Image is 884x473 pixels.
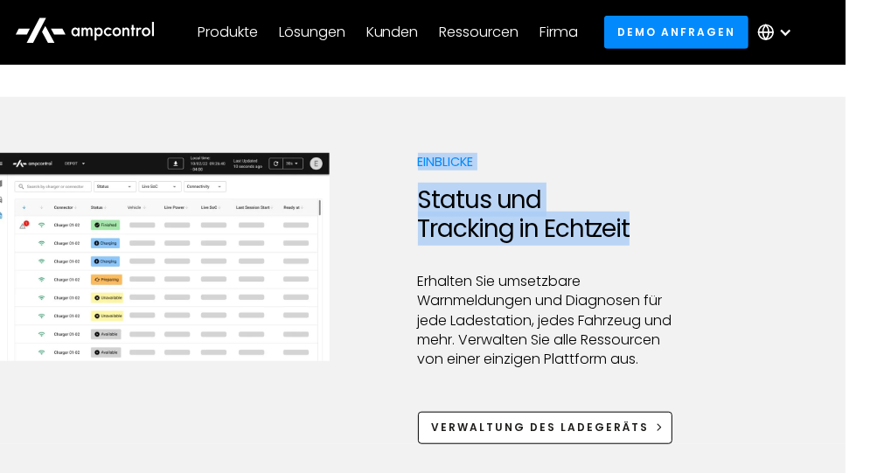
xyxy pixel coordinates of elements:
[440,23,519,42] div: Ressourcen
[366,23,419,42] div: Kunden
[418,272,678,370] p: Erhalten Sie umsetzbare Warnmeldungen und Diagnosen für jede Ladestation, jedes Fahrzeug und mehr...
[418,412,673,444] a: Verwaltung des Ladegeräts
[418,153,678,170] p: Einblicke
[604,16,749,48] a: Demo anfragen
[418,185,678,244] h2: Status und Tracking in Echtzeit
[198,23,258,42] div: Produkte
[279,23,345,42] div: Lösungen
[431,420,649,435] div: Verwaltung des Ladegeräts
[540,23,579,42] div: Firma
